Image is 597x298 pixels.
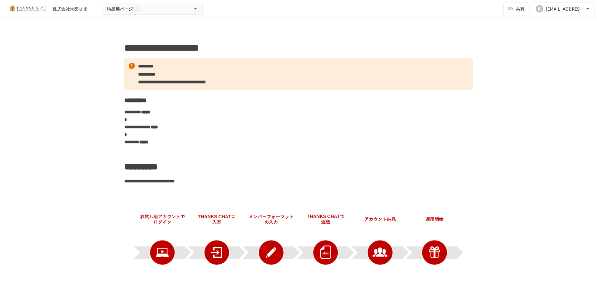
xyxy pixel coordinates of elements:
span: 納品用ページ [107,5,133,13]
img: mMP1OxWUAhQbsRWCurg7vIHe5HqDpP7qZo7fRoNLXQh [7,4,47,14]
img: C3OHHblBE0okiKYjRMrCXrWUHBDNFaxCAwZGSf69WRF [124,188,473,296]
button: K[EMAIL_ADDRESS][DOMAIN_NAME] [532,2,595,15]
div: 株式会社大都さま [52,6,87,12]
button: 納品用ページ [103,3,203,15]
span: 共有 [516,5,525,12]
div: [EMAIL_ADDRESS][DOMAIN_NAME] [546,5,585,13]
div: K [536,5,543,12]
button: 共有 [503,2,530,15]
